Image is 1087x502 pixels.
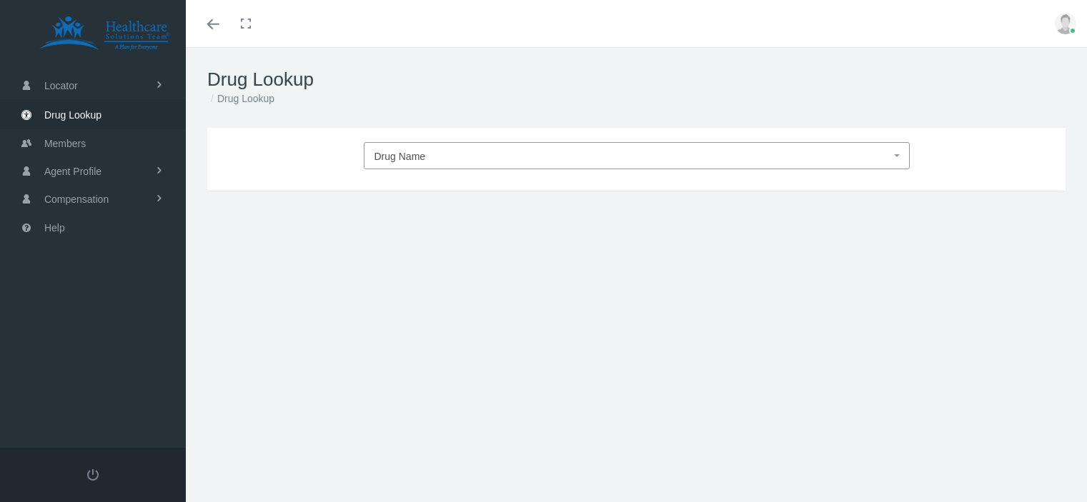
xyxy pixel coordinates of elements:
span: Agent Profile [44,158,101,185]
span: Help [44,214,65,241]
span: Drug Name [374,151,426,162]
img: HEALTHCARE SOLUTIONS TEAM, LLC [19,16,190,51]
span: Members [44,130,86,157]
span: Drug Lookup [44,101,101,129]
h1: Drug Lookup [207,69,1066,91]
span: Compensation [44,186,109,213]
li: Drug Lookup [207,91,274,106]
span: Locator [44,72,78,99]
img: user-placeholder.jpg [1055,13,1076,34]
